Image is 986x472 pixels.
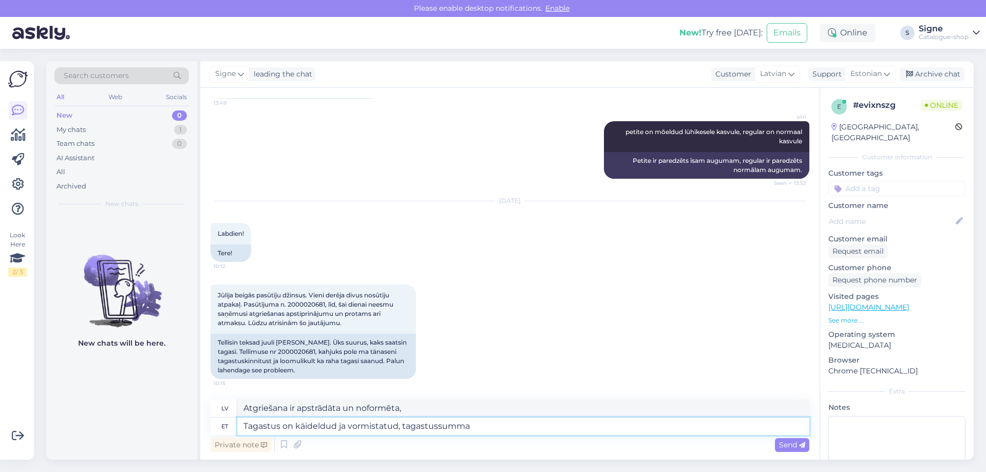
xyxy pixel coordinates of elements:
[64,70,129,81] span: Search customers
[828,244,888,258] div: Request email
[850,68,882,80] span: Estonian
[78,338,165,349] p: New chats will be here.
[164,90,189,104] div: Socials
[56,153,94,163] div: AI Assistant
[172,110,187,121] div: 0
[56,125,86,135] div: My chats
[919,25,969,33] div: Signe
[760,68,786,80] span: Latvian
[828,291,965,302] p: Visited pages
[221,400,229,417] div: lv
[214,262,252,270] span: 10:12
[767,23,807,43] button: Emails
[8,268,27,277] div: 2 / 3
[237,418,809,435] textarea: Tagastus on käideldud ja vormistatud, tagastussumma
[831,122,955,143] div: [GEOGRAPHIC_DATA], [GEOGRAPHIC_DATA]
[828,262,965,273] p: Customer phone
[250,69,312,80] div: leading the chat
[828,387,965,396] div: Extra
[828,329,965,340] p: Operating system
[828,303,909,312] a: [URL][DOMAIN_NAME]
[105,199,138,209] span: New chats
[211,334,416,379] div: Tellisin teksad juuli [PERSON_NAME]. Üks suurus, kaks saatsin tagasi. Tellimuse nr 2000020681, ka...
[56,139,94,149] div: Team chats
[604,152,809,179] div: Petite ir paredzēts īsam augumam, regular ir paredzēts normālam augumam.
[218,230,244,237] span: Labdien!
[837,103,841,110] span: e
[56,110,72,121] div: New
[215,68,236,80] span: Signe
[214,380,252,387] span: 10:15
[900,26,915,40] div: S
[56,181,86,192] div: Archived
[900,67,964,81] div: Archive chat
[828,181,965,196] input: Add a tag
[828,402,965,413] p: Notes
[779,440,805,449] span: Send
[218,291,395,327] span: Jūlija beigās pasūtīju džinsus. Vieni derēja divus nosūtīju atpakaļ. Pasūtījuma n. 2000020681, lī...
[919,25,980,41] a: SigneCatalogue-shop
[828,200,965,211] p: Customer name
[172,139,187,149] div: 0
[828,153,965,162] div: Customer information
[768,113,806,121] span: siiri
[214,99,252,107] span: 13:49
[8,69,28,89] img: Askly Logo
[54,90,66,104] div: All
[211,196,809,205] div: [DATE]
[711,69,751,80] div: Customer
[829,216,954,227] input: Add name
[679,27,763,39] div: Try free [DATE]:
[828,355,965,366] p: Browser
[679,28,701,37] b: New!
[625,128,804,145] span: petite on mõeldud lühikesele kasvule, regular on normaal kasvule
[211,438,271,452] div: Private note
[808,69,842,80] div: Support
[56,167,65,177] div: All
[919,33,969,41] div: Catalogue-shop
[221,418,228,435] div: et
[768,179,806,187] span: Seen ✓ 13:52
[211,244,251,262] div: Tere!
[106,90,124,104] div: Web
[921,100,962,111] span: Online
[828,340,965,351] p: [MEDICAL_DATA]
[542,4,573,13] span: Enable
[820,24,876,42] div: Online
[174,125,187,135] div: 1
[46,236,197,329] img: No chats
[828,316,965,325] p: See more ...
[828,234,965,244] p: Customer email
[828,168,965,179] p: Customer tags
[853,99,921,111] div: # evixnszg
[237,400,809,417] textarea: Atgriešana ir apstrādāta un noformēta,
[828,366,965,376] p: Chrome [TECHNICAL_ID]
[8,231,27,277] div: Look Here
[828,273,921,287] div: Request phone number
